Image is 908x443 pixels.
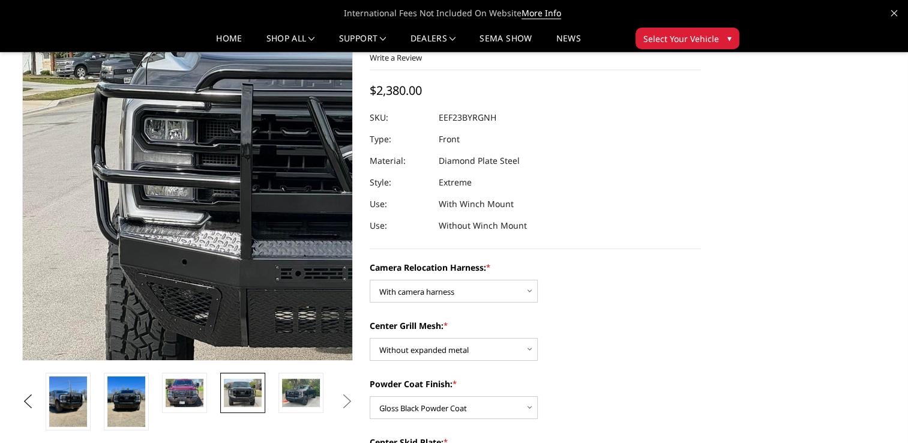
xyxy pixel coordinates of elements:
[370,150,430,172] dt: Material:
[282,379,320,407] img: 2023-2025 Ford F250-350 - T2 Series - Extreme Front Bumper (receiver or winch)
[266,34,315,52] a: shop all
[370,193,430,215] dt: Use:
[480,34,532,52] a: SEMA Show
[370,52,422,63] a: Write a Review
[370,82,422,98] span: $2,380.00
[49,376,87,427] img: 2023-2025 Ford F250-350 - T2 Series - Extreme Front Bumper (receiver or winch)
[439,172,472,193] dd: Extreme
[370,107,430,128] dt: SKU:
[19,393,37,411] button: Previous
[216,34,242,52] a: Home
[370,128,430,150] dt: Type:
[370,172,430,193] dt: Style:
[727,32,732,44] span: ▾
[439,193,514,215] dd: With Winch Mount
[370,261,701,274] label: Camera Relocation Harness:
[22,1,353,361] a: 2023-2025 Ford F250-350 - T2 Series - Extreme Front Bumper (receiver or winch)
[439,150,520,172] dd: Diamond Plate Steel
[643,32,719,45] span: Select Your Vehicle
[22,1,886,25] span: International Fees Not Included On Website
[224,379,262,407] img: 2023-2025 Ford F250-350 - T2 Series - Extreme Front Bumper (receiver or winch)
[636,28,739,49] button: Select Your Vehicle
[370,319,701,332] label: Center Grill Mesh:
[410,34,456,52] a: Dealers
[439,215,527,237] dd: Without Winch Mount
[107,376,145,427] img: 2023-2025 Ford F250-350 - T2 Series - Extreme Front Bumper (receiver or winch)
[370,378,701,390] label: Powder Coat Finish:
[522,7,561,19] a: More Info
[338,393,356,411] button: Next
[370,215,430,237] dt: Use:
[439,128,460,150] dd: Front
[439,107,496,128] dd: EEF23BYRGNH
[339,34,386,52] a: Support
[556,34,580,52] a: News
[166,379,203,407] img: 2023-2025 Ford F250-350 - T2 Series - Extreme Front Bumper (receiver or winch)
